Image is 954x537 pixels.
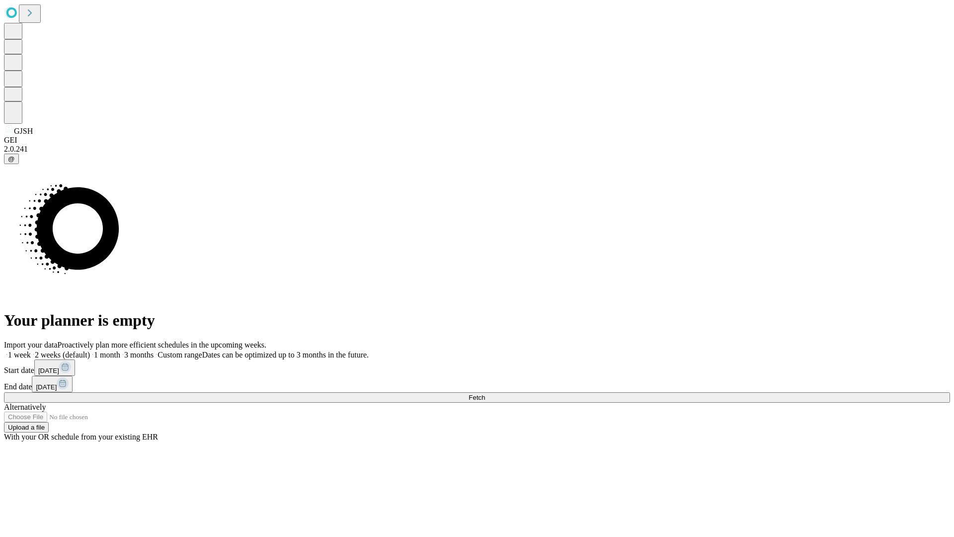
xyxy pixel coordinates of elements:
span: @ [8,155,15,163]
button: [DATE] [32,376,73,392]
span: Proactively plan more efficient schedules in the upcoming weeks. [58,341,266,349]
span: 3 months [124,351,154,359]
span: 1 week [8,351,31,359]
span: GJSH [14,127,33,135]
span: Alternatively [4,403,46,411]
button: @ [4,154,19,164]
h1: Your planner is empty [4,311,950,330]
button: Upload a file [4,422,49,433]
button: Fetch [4,392,950,403]
span: Custom range [158,351,202,359]
span: [DATE] [36,383,57,391]
span: Dates can be optimized up to 3 months in the future. [202,351,369,359]
span: 1 month [94,351,120,359]
span: Fetch [469,394,485,401]
span: [DATE] [38,367,59,374]
button: [DATE] [34,359,75,376]
span: With your OR schedule from your existing EHR [4,433,158,441]
div: End date [4,376,950,392]
span: 2 weeks (default) [35,351,90,359]
div: GEI [4,136,950,145]
div: Start date [4,359,950,376]
div: 2.0.241 [4,145,950,154]
span: Import your data [4,341,58,349]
